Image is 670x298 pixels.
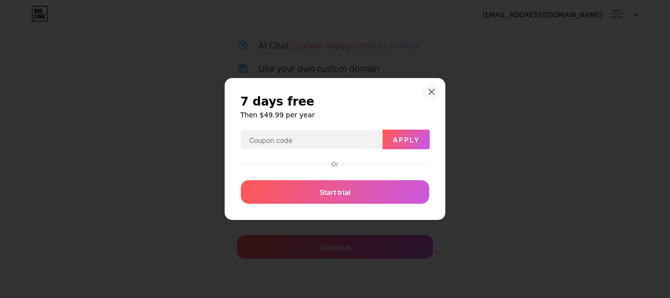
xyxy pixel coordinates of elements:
[330,161,340,168] div: Or
[240,94,314,109] span: 7 days free
[241,130,382,150] input: Coupon code
[383,130,430,149] button: Apply
[393,135,420,144] span: Apply
[240,110,430,120] h6: Then $49.99 per year
[320,187,351,197] span: Start trial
